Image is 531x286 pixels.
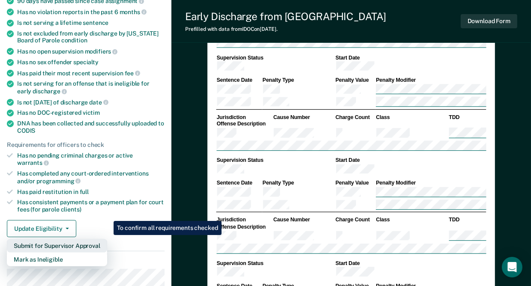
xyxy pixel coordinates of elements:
[461,14,517,28] button: Download Form
[17,199,165,213] div: Has consistent payments or a payment plan for court fees (for parole
[17,80,165,95] div: Is not serving for an offense that is ineligible for early
[502,257,522,277] div: Open Intercom Messenger
[17,19,165,27] div: Is not serving a lifetime
[7,141,165,149] div: Requirements for officers to check
[33,88,67,95] span: discharge
[335,260,486,267] th: Start Date
[83,19,108,26] span: sentence
[17,30,165,45] div: Is not excluded from early discharge by [US_STATE] Board of Parole
[216,216,273,223] th: Jurisdiction
[7,220,76,237] button: Update Eligibility
[216,260,335,267] th: Supervision Status
[17,159,49,166] span: warrants
[216,77,262,83] th: Sentence Date
[185,10,386,23] div: Early Discharge from [GEOGRAPHIC_DATA]
[216,113,273,120] th: Jurisdiction
[375,113,448,120] th: Class
[216,179,262,186] th: Sentence Date
[273,216,335,223] th: Cause Number
[262,179,335,186] th: Penalty Type
[17,69,165,77] div: Has paid their most recent supervision
[335,157,486,164] th: Start Date
[61,206,81,213] span: clients)
[36,178,81,185] span: programming
[448,216,486,223] th: TDD
[83,109,100,116] span: victim
[262,77,335,83] th: Penalty Type
[7,239,107,253] button: Submit for Supervisor Approval
[335,113,376,120] th: Charge Count
[17,127,35,134] span: CODIS
[273,113,335,120] th: Cause Number
[216,157,335,164] th: Supervision Status
[17,109,165,116] div: Has no DOC-registered
[185,26,386,32] div: Prefilled with data from IDOC on [DATE] .
[17,188,165,196] div: Has paid restitution in
[17,8,165,16] div: Has no violation reports in the past 6
[448,113,486,120] th: TDD
[125,70,140,77] span: fee
[375,216,448,223] th: Class
[335,179,376,186] th: Penalty Value
[216,54,335,61] th: Supervision Status
[375,179,486,186] th: Penalty Modifier
[17,98,165,106] div: Is not [DATE] of discharge
[73,59,99,66] span: specialty
[335,77,376,83] th: Penalty Value
[7,253,107,266] button: Mark as Ineligible
[85,48,118,55] span: modifiers
[89,99,108,106] span: date
[17,152,165,167] div: Has no pending criminal charges or active
[17,59,165,66] div: Has no sex offender
[17,170,165,185] div: Has completed any court-ordered interventions and/or
[216,120,273,127] th: Offense Description
[17,48,165,55] div: Has no open supervision
[61,37,87,44] span: condition
[335,216,376,223] th: Charge Count
[375,77,486,83] th: Penalty Modifier
[80,188,89,195] span: full
[216,223,273,230] th: Offense Description
[120,9,147,15] span: months
[17,120,165,134] div: DNA has been collected and successfully uploaded to
[335,54,486,61] th: Start Date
